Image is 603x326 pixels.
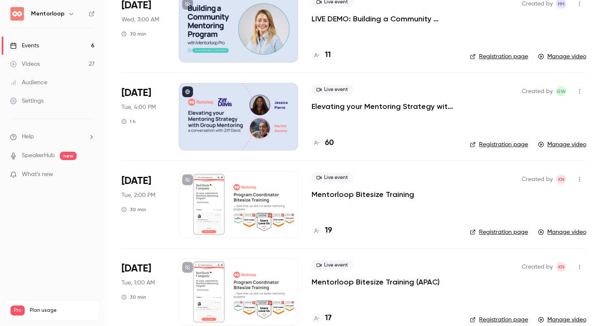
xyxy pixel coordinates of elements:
a: 60 [312,137,334,149]
a: Registration page [470,52,528,61]
span: [DATE] [121,86,151,100]
a: Registration page [470,316,528,324]
a: Mentorloop Bitesize Training (APAC) [312,277,440,287]
a: Elevating your Mentoring Strategy with Group Mentoring: A Conversation with [PERSON_NAME] [312,101,456,111]
a: Manage video [538,316,586,324]
span: KN [558,262,564,272]
h6: Mentorloop [31,10,64,18]
a: 11 [312,49,331,61]
iframe: Noticeable Trigger [85,171,95,179]
span: What's new [22,170,53,179]
span: Live event [312,173,353,183]
a: 19 [312,225,332,236]
span: Tue, 2:00 PM [121,191,155,199]
div: Events [10,41,39,50]
span: Live event [312,85,353,95]
div: May 20 Tue, 2:00 PM (Europe/London) [121,171,165,238]
div: Audience [10,78,47,87]
a: LIVE DEMO: Building a Community Mentoring Program with Mentorloop Pro [312,14,456,24]
h4: 11 [325,49,331,61]
span: Live event [312,260,353,270]
h4: 60 [325,137,334,149]
span: Wed, 3:00 AM [121,16,159,24]
div: Jun 11 Wed, 1:00 AM (Australia/Melbourne) [121,83,165,150]
a: Manage video [538,140,586,149]
a: 17 [312,313,332,324]
a: Registration page [470,228,528,236]
span: KN [558,174,564,184]
span: Help [22,132,34,141]
a: Manage video [538,52,586,61]
a: Manage video [538,228,586,236]
img: Mentorloop [10,7,24,21]
a: SpeakerHub [22,151,55,160]
span: Kristin Nankervis [556,262,566,272]
div: Videos [10,60,40,68]
span: Created by [522,86,553,96]
span: Tue, 4:00 PM [121,103,156,111]
div: 30 min [121,206,146,213]
span: new [60,152,77,160]
li: help-dropdown-opener [10,132,95,141]
span: Created by [522,174,553,184]
span: Pro [10,305,25,316]
div: 30 min [121,294,146,300]
h4: 19 [325,225,332,236]
span: [DATE] [121,262,151,275]
div: 30 min [121,31,146,37]
span: Tue, 1:00 AM [121,279,155,287]
span: GW [557,86,566,96]
span: Created by [522,262,553,272]
span: Kristin Nankervis [556,174,566,184]
span: [DATE] [121,174,151,188]
span: Plan usage [30,307,94,314]
a: Registration page [470,140,528,149]
a: Mentorloop Bitesize Training [312,189,414,199]
div: May 20 Tue, 10:00 AM (Australia/Melbourne) [121,259,165,326]
h4: 17 [325,313,332,324]
div: Settings [10,97,44,105]
div: 1 h [121,118,136,125]
span: Grace Winstanley [556,86,566,96]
